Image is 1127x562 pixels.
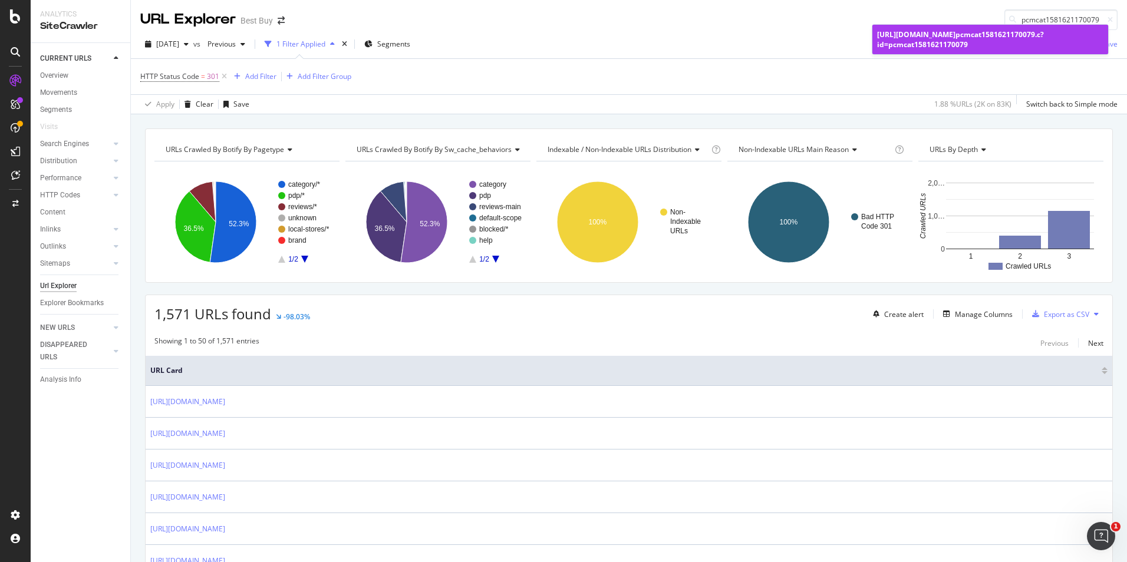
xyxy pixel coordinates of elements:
[288,225,329,233] text: local-stores/*
[40,373,122,386] a: Analysis Info
[928,179,945,187] text: 2,0…
[345,171,530,273] div: A chart.
[40,138,110,150] a: Search Engines
[340,38,350,50] div: times
[240,15,273,27] div: Best Buy
[40,87,77,99] div: Movements
[884,309,924,319] div: Create alert
[354,140,529,159] h4: URLs Crawled By Botify By sw_cache_behaviors
[40,9,121,19] div: Analytics
[877,29,1103,49] div: [URL][DOMAIN_NAME] .c?id=pcmcat1581621170079
[40,322,75,334] div: NEW URLS
[1102,39,1118,49] div: Save
[140,95,174,114] button: Apply
[288,255,298,263] text: 1/2
[203,39,236,49] span: Previous
[203,35,250,54] button: Previous
[40,280,122,292] a: Url Explorer
[40,240,66,253] div: Outlinks
[150,491,225,503] a: [URL][DOMAIN_NAME]
[955,309,1013,319] div: Manage Columns
[154,336,259,350] div: Showing 1 to 50 of 1,571 entries
[288,214,317,222] text: unknown
[861,222,892,230] text: Code 301
[140,35,193,54] button: [DATE]
[156,39,179,49] span: 2025 Sep. 4th
[1006,262,1051,270] text: Crawled URLs
[201,71,205,81] span: =
[377,39,410,49] span: Segments
[150,459,225,471] a: [URL][DOMAIN_NAME]
[40,52,91,65] div: CURRENT URLS
[40,297,104,309] div: Explorer Bookmarks
[40,189,110,201] a: HTTP Codes
[40,373,81,386] div: Analysis Info
[219,95,249,114] button: Save
[1067,252,1071,260] text: 3
[40,87,122,99] a: Movements
[40,189,80,201] div: HTTP Codes
[40,280,77,292] div: Url Explorer
[150,396,225,408] a: [URL][DOMAIN_NAME]
[276,39,325,49] div: 1 Filter Applied
[868,305,924,323] button: Create alert
[154,304,271,323] span: 1,571 URLs found
[40,104,72,116] div: Segments
[40,257,70,270] div: Sitemaps
[479,236,493,244] text: help
[40,257,110,270] a: Sitemaps
[1040,338,1069,348] div: Previous
[536,171,721,273] svg: A chart.
[163,140,329,159] h4: URLs Crawled By Botify By pagetype
[166,144,284,154] span: URLs Crawled By Botify By pagetype
[941,245,945,253] text: 0
[40,223,61,236] div: Inlinks
[288,180,320,189] text: category/*
[479,255,489,263] text: 1/2
[229,220,249,228] text: 52.3%
[245,71,276,81] div: Add Filter
[918,171,1103,273] div: A chart.
[420,220,440,228] text: 52.3%
[40,155,77,167] div: Distribution
[40,223,110,236] a: Inlinks
[40,206,122,219] a: Content
[40,339,100,363] div: DISAPPEARED URLS
[1004,9,1118,30] input: Find a URL
[375,224,395,233] text: 36.5%
[154,171,340,273] svg: A chart.
[193,39,203,49] span: vs
[479,203,521,211] text: reviews-main
[233,99,249,109] div: Save
[40,155,110,167] a: Distribution
[288,236,307,244] text: brand
[40,297,122,309] a: Explorer Bookmarks
[278,16,285,25] div: arrow-right-arrow-left
[670,217,701,226] text: Indexable
[1026,99,1118,109] div: Switch back to Simple mode
[670,227,688,235] text: URLs
[229,70,276,84] button: Add Filter
[928,212,945,220] text: 1,0…
[40,104,122,116] a: Segments
[180,95,213,114] button: Clear
[40,138,89,150] div: Search Engines
[548,144,691,154] span: Indexable / Non-Indexable URLs distribution
[40,322,110,334] a: NEW URLS
[545,140,709,159] h4: Indexable / Non-Indexable URLs Distribution
[40,121,70,133] a: Visits
[357,144,512,154] span: URLs Crawled By Botify By sw_cache_behaviors
[969,252,973,260] text: 1
[150,523,225,535] a: [URL][DOMAIN_NAME]
[938,307,1013,321] button: Manage Columns
[284,312,310,322] div: -98.03%
[479,214,522,222] text: default-scope
[207,68,219,85] span: 301
[1044,309,1089,319] div: Export as CSV
[40,70,68,82] div: Overview
[727,171,912,273] div: A chart.
[919,193,927,239] text: Crawled URLs
[670,208,686,216] text: Non-
[1088,336,1103,350] button: Next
